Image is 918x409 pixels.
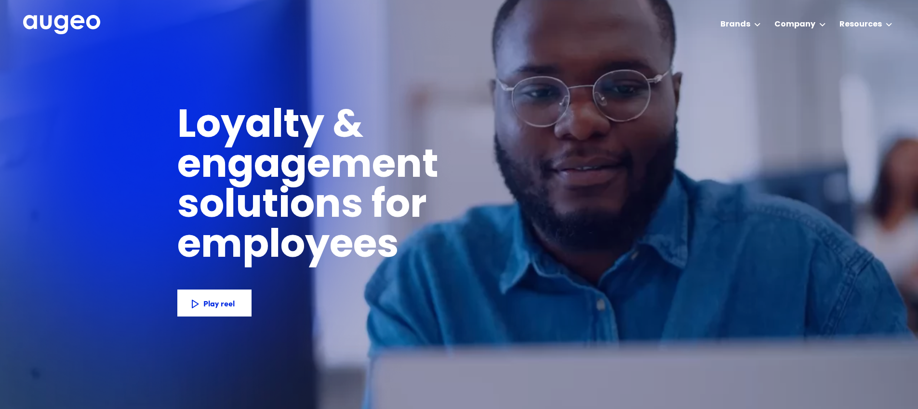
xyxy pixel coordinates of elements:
img: Augeo's full logo in white. [23,15,100,35]
div: Brands [720,19,750,30]
h1: Loyalty & engagement solutions for [177,107,594,227]
div: Company [774,19,815,30]
div: Resources [839,19,882,30]
h1: employees [177,227,416,267]
a: home [23,15,100,35]
a: Play reel [177,290,252,317]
